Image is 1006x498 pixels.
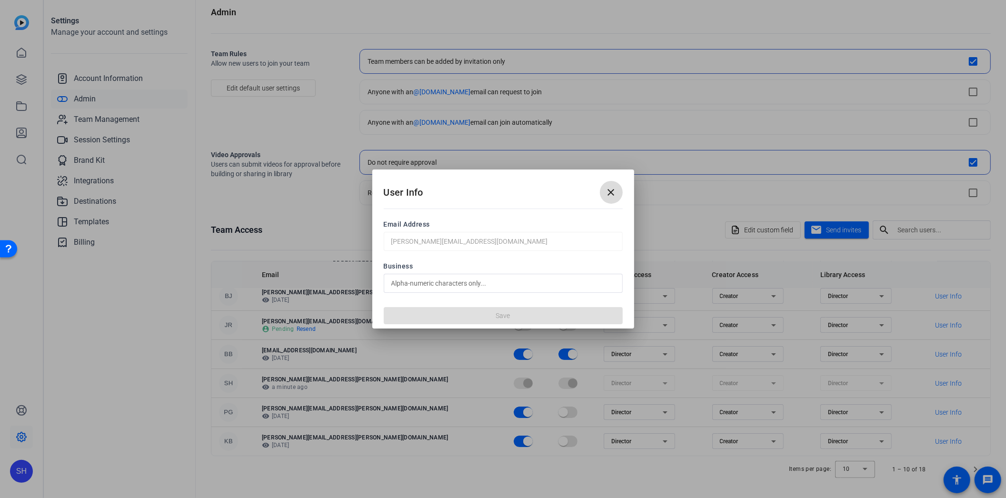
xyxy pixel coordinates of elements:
span: Business [384,261,623,271]
input: Enter email... [391,236,615,247]
input: Alpha-numeric characters only... [391,278,615,289]
mat-icon: close [606,187,617,198]
h2: User Info [384,185,423,200]
span: Email Address [384,219,623,229]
